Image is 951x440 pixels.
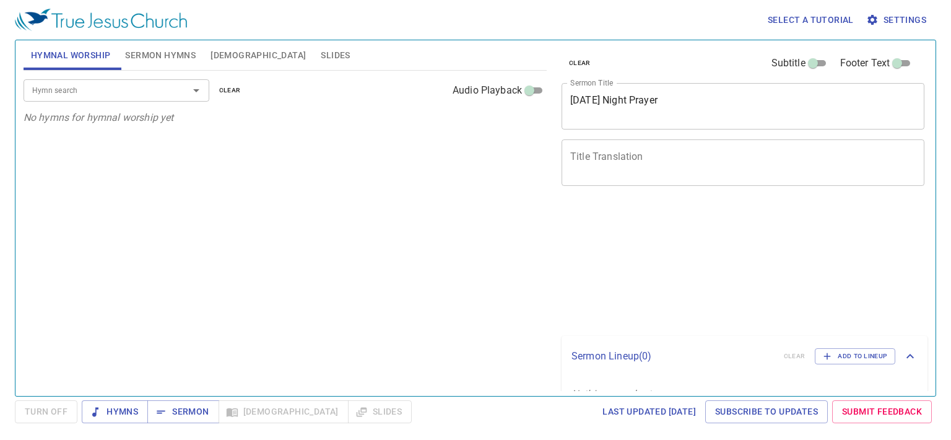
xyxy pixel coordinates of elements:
span: Footer Text [840,56,890,71]
span: Subscribe to Updates [715,404,818,420]
span: [DEMOGRAPHIC_DATA] [211,48,306,63]
i: No hymns for hymnal worship yet [24,112,174,123]
p: Sermon Lineup ( 0 ) [571,349,774,364]
span: Slides [321,48,350,63]
div: Sermon Lineup(0)clearAdd to Lineup [562,336,927,377]
a: Last updated [DATE] [597,400,701,423]
span: Hymns [92,404,138,420]
button: clear [562,56,598,71]
button: Add to Lineup [815,348,895,364]
span: Add to Lineup [823,351,887,362]
button: clear [212,83,248,98]
a: Subscribe to Updates [705,400,828,423]
span: Sermon Hymns [125,48,196,63]
iframe: from-child [557,199,853,331]
a: Submit Feedback [832,400,932,423]
button: Select a tutorial [763,9,859,32]
span: Subtitle [771,56,806,71]
button: Hymns [82,400,148,423]
span: Last updated [DATE] [602,404,696,420]
span: Settings [869,12,926,28]
span: Hymnal Worship [31,48,111,63]
i: Nothing saved yet [571,388,652,400]
img: True Jesus Church [15,9,187,31]
button: Open [188,82,205,99]
span: clear [569,58,591,69]
button: Sermon [147,400,219,423]
button: Settings [864,9,931,32]
span: Audio Playback [453,83,522,98]
span: Submit Feedback [842,404,922,420]
textarea: [DATE] Night Prayer [570,94,916,118]
span: Sermon [157,404,209,420]
span: Select a tutorial [768,12,854,28]
span: clear [219,85,241,96]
